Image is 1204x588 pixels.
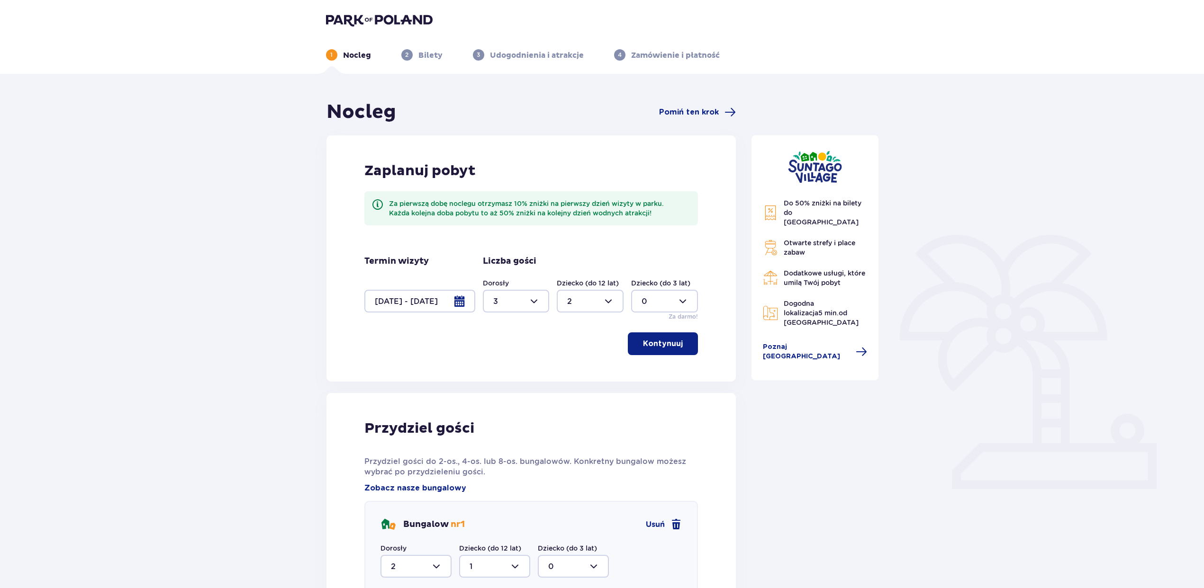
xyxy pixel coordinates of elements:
button: Kontynuuj [628,332,698,355]
p: Bungalow [403,519,465,530]
a: Zobacz nasze bungalowy [364,483,466,493]
label: Dziecko (do 3 lat) [631,278,690,288]
img: Restaurant Icon [763,270,778,285]
img: Grill Icon [763,240,778,255]
label: Dziecko (do 12 lat) [459,543,521,553]
img: Discount Icon [763,205,778,221]
p: Liczba gości [483,256,536,267]
span: Dogodna lokalizacja od [GEOGRAPHIC_DATA] [784,300,859,326]
label: Dziecko (do 12 lat) [557,278,619,288]
a: Pomiń ten krok [659,107,736,118]
label: Dorosły [483,278,509,288]
img: Map Icon [763,305,778,321]
p: 4 [618,51,622,59]
a: Poznaj [GEOGRAPHIC_DATA] [763,342,867,361]
p: Zamówienie i płatność [631,50,720,61]
p: Udogodnienia i atrakcje [490,50,584,61]
span: Do 50% zniżki na bilety do [GEOGRAPHIC_DATA] [784,199,861,226]
img: Park of Poland logo [326,13,433,27]
span: 5 min. [818,309,839,317]
span: Usuń [646,519,665,530]
p: Przydziel gości [364,419,474,437]
div: Za pierwszą dobę noclegu otrzymasz 10% zniżki na pierwszy dzień wizyty w parku. Każda kolejna dob... [389,199,691,218]
p: Bilety [418,50,443,61]
p: 2 [405,51,408,59]
h1: Nocleg [326,100,396,124]
span: Otwarte strefy i place zabaw [784,239,855,256]
a: Usuń [646,519,682,530]
p: Kontynuuj [643,339,683,349]
p: Nocleg [343,50,371,61]
label: Dziecko (do 3 lat) [538,543,597,553]
img: bungalows Icon [380,517,396,532]
p: Termin wizyty [364,256,429,267]
p: Przydziel gości do 2-os., 4-os. lub 8-os. bungalowów. Konkretny bungalow możesz wybrać po przydzi... [364,456,698,477]
p: Za darmo! [669,312,698,321]
p: 3 [477,51,480,59]
img: Suntago Village [788,151,842,183]
span: nr 1 [451,519,465,530]
p: Zaplanuj pobyt [364,162,476,180]
span: Dodatkowe usługi, które umilą Twój pobyt [784,269,865,286]
p: 1 [330,51,333,59]
span: Poznaj [GEOGRAPHIC_DATA] [763,342,850,361]
label: Dorosły [380,543,407,553]
span: Pomiń ten krok [659,107,719,117]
